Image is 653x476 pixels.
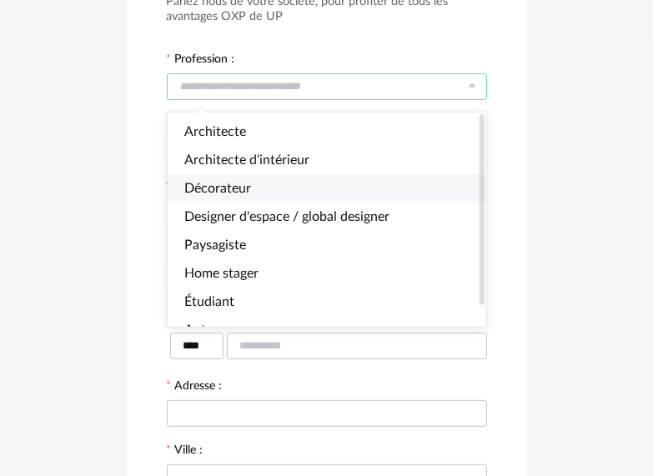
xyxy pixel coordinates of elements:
span: Étudiant [184,295,234,308]
label: Profession : [167,53,235,68]
span: Home stager [184,267,259,280]
span: Paysagiste [184,238,246,252]
span: Décorateur [184,182,251,195]
label: Ville : [167,444,203,459]
span: Architecte [184,125,246,138]
span: Designer d'espace / global designer [184,210,389,223]
label: Adresse : [167,380,223,395]
span: Architecte d'intérieur [184,153,309,167]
